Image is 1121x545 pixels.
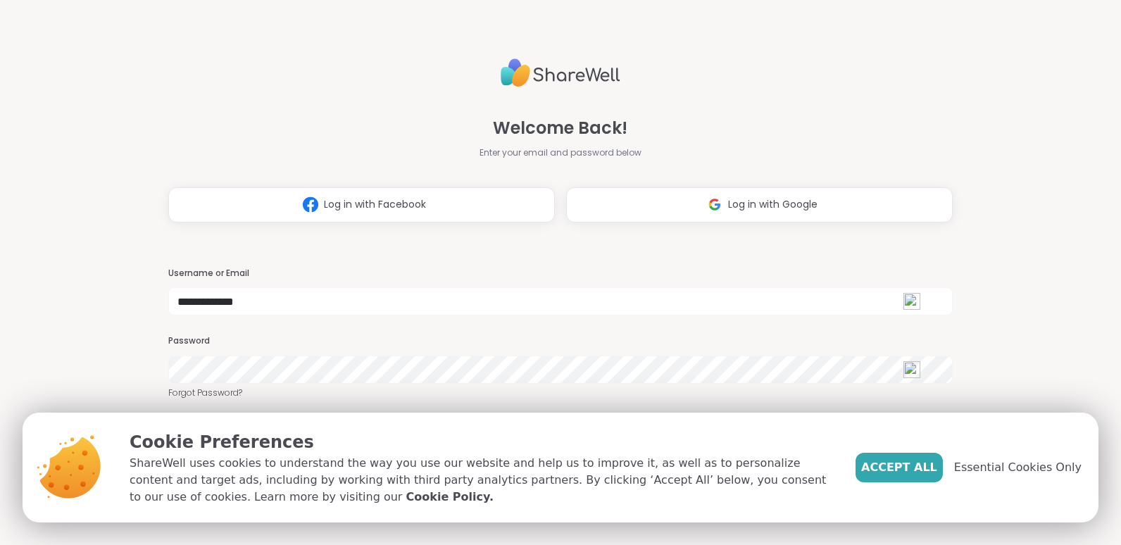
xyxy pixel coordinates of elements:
button: Log in with Facebook [168,187,555,223]
span: Log in with Facebook [324,197,426,212]
img: ShareWell Logo [501,53,620,93]
a: Forgot Password? [168,387,953,399]
span: Accept All [861,459,937,476]
span: Log in with Google [728,197,818,212]
img: npw-badge-icon-locked.svg [903,293,920,310]
span: Essential Cookies Only [954,459,1082,476]
h3: Password [168,335,953,347]
p: ShareWell uses cookies to understand the way you use our website and help us to improve it, as we... [130,455,833,506]
p: Cookie Preferences [130,430,833,455]
a: Cookie Policy. [406,489,494,506]
button: Accept All [856,453,943,482]
span: Welcome Back! [493,115,627,141]
img: ShareWell Logomark [701,192,728,218]
img: ShareWell Logomark [297,192,324,218]
img: npw-badge-icon-locked.svg [903,361,920,378]
span: Enter your email and password below [480,146,641,159]
button: Log in with Google [566,187,953,223]
h3: Username or Email [168,268,953,280]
